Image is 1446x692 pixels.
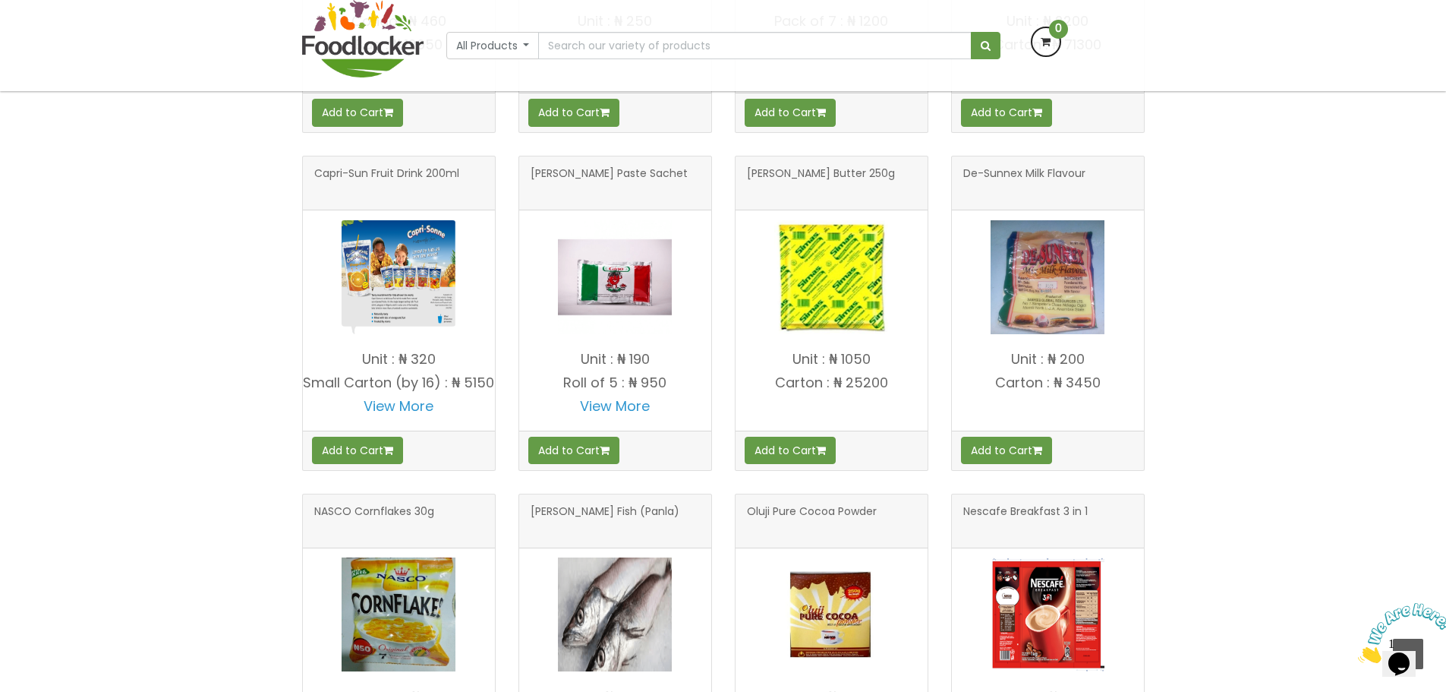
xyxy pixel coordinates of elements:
img: Hake Fish (Panla) [558,558,672,671]
button: Add to Cart [961,437,1052,464]
span: [PERSON_NAME] Fish (Panla) [531,506,679,536]
img: Nescafe Breakfast 3 in 1 [991,558,1104,671]
p: Roll of 5 : ₦ 950 [519,375,711,390]
a: View More [580,397,650,416]
button: Add to Cart [312,437,403,464]
p: Small Carton (by 16) : ₦ 5150 [303,375,495,390]
span: [PERSON_NAME] Paste Sachet [531,168,688,198]
i: Add to cart [816,107,826,118]
i: Add to cart [383,107,393,118]
i: Add to cart [816,445,826,456]
span: Capri-Sun Fruit Drink 200ml [314,168,459,198]
button: Add to Cart [312,99,403,126]
p: Carton : ₦ 25200 [736,375,928,390]
p: Unit : ₦ 320 [303,352,495,367]
span: [PERSON_NAME] Butter 250g [747,168,895,198]
img: De-Sunnex Milk Flavour [991,220,1104,334]
span: 1 [6,6,12,19]
span: De-Sunnex Milk Flavour [963,168,1085,198]
img: Simas Butter 250g [774,220,888,334]
p: Unit : ₦ 190 [519,352,711,367]
span: Nescafe Breakfast 3 in 1 [963,506,1088,536]
p: Carton : ₦ 3450 [952,375,1144,390]
img: Chat attention grabber [6,6,100,66]
a: View More [364,397,433,416]
span: 0 [1049,20,1068,39]
button: Add to Cart [528,99,619,126]
button: Add to Cart [745,99,836,126]
i: Add to cart [600,107,610,118]
p: Unit : ₦ 1050 [736,352,928,367]
i: Add to cart [1032,107,1042,118]
span: NASCO Cornflakes 30g [314,506,434,536]
p: Unit : ₦ 200 [952,352,1144,367]
i: Add to cart [600,445,610,456]
button: Add to Cart [961,99,1052,126]
i: Add to cart [1032,445,1042,456]
img: NASCO Cornflakes 30g [342,558,455,671]
button: Add to Cart [528,437,619,464]
button: All Products [446,32,540,59]
input: Search our variety of products [538,32,971,59]
iframe: chat widget [1352,597,1446,669]
img: Capri-Sun Fruit Drink 200ml [342,220,455,334]
i: Add to cart [383,445,393,456]
img: Oluji Pure Cocoa Powder [774,558,888,671]
span: Oluji Pure Cocoa Powder [747,506,877,536]
button: Add to Cart [745,437,836,464]
img: Gino Tomato Paste Sachet [558,220,672,334]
